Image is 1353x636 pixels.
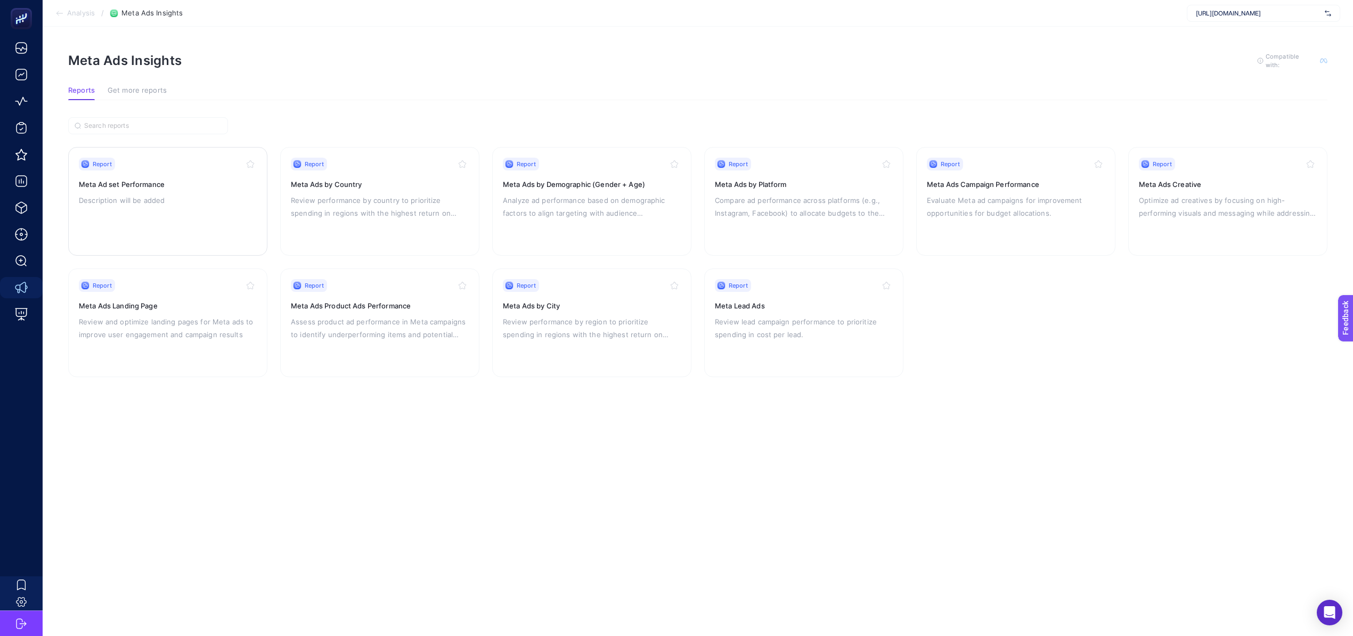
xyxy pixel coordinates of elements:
[68,86,95,95] span: Reports
[927,194,1105,219] p: Evaluate Meta ad campaigns for improvement opportunities for budget allocations.
[729,160,748,168] span: Report
[715,315,893,341] p: Review lead campaign performance to prioritize spending in cost per lead.
[291,194,469,219] p: Review performance by country to prioritize spending in regions with the highest return on invest...
[121,9,183,18] span: Meta Ads Insights
[492,268,691,377] a: ReportMeta Ads by CityReview performance by region to prioritize spending in regions with the hig...
[503,194,681,219] p: Analyze ad performance based on demographic factors to align targeting with audience characterist...
[68,53,182,68] h1: Meta Ads Insights
[108,86,167,95] span: Get more reports
[79,315,257,341] p: Review and optimize landing pages for Meta ads to improve user engagement and campaign results
[1266,52,1314,69] span: Compatible with:
[291,300,469,311] h3: Meta Ads Product Ads Performance
[715,300,893,311] h3: Meta Lead Ads
[503,315,681,341] p: Review performance by region to prioritize spending in regions with the highest return on investm...
[84,122,222,130] input: Search
[79,179,257,190] h3: Meta Ad set Performance
[1196,9,1321,18] span: [URL][DOMAIN_NAME]
[291,315,469,341] p: Assess product ad performance in Meta campaigns to identify underperforming items and potential p...
[1139,179,1317,190] h3: Meta Ads Creative
[1317,600,1342,625] div: Open Intercom Messenger
[916,147,1115,256] a: ReportMeta Ads Campaign PerformanceEvaluate Meta ad campaigns for improvement opportunities for b...
[305,281,324,290] span: Report
[517,160,536,168] span: Report
[280,268,479,377] a: ReportMeta Ads Product Ads PerformanceAssess product ad performance in Meta campaigns to identify...
[1139,194,1317,219] p: Optimize ad creatives by focusing on high-performing visuals and messaging while addressing low-c...
[68,147,267,256] a: ReportMeta Ad set PerformanceDescription will be added
[79,300,257,311] h3: Meta Ads Landing Page
[280,147,479,256] a: ReportMeta Ads by CountryReview performance by country to prioritize spending in regions with the...
[93,160,112,168] span: Report
[941,160,960,168] span: Report
[93,281,112,290] span: Report
[715,194,893,219] p: Compare ad performance across platforms (e.g., Instagram, Facebook) to allocate budgets to the mo...
[729,281,748,290] span: Report
[68,268,267,377] a: ReportMeta Ads Landing PageReview and optimize landing pages for Meta ads to improve user engagem...
[517,281,536,290] span: Report
[503,300,681,311] h3: Meta Ads by City
[101,9,104,17] span: /
[1325,8,1331,19] img: svg%3e
[305,160,324,168] span: Report
[1153,160,1172,168] span: Report
[68,86,95,100] button: Reports
[927,179,1105,190] h3: Meta Ads Campaign Performance
[291,179,469,190] h3: Meta Ads by Country
[704,268,903,377] a: ReportMeta Lead AdsReview lead campaign performance to prioritize spending in cost per lead.
[79,194,257,207] p: Description will be added
[67,9,95,18] span: Analysis
[704,147,903,256] a: ReportMeta Ads by PlatformCompare ad performance across platforms (e.g., Instagram, Facebook) to ...
[503,179,681,190] h3: Meta Ads by Demographic (Gender + Age)
[715,179,893,190] h3: Meta Ads by Platform
[108,86,167,100] button: Get more reports
[492,147,691,256] a: ReportMeta Ads by Demographic (Gender + Age)Analyze ad performance based on demographic factors t...
[6,3,40,12] span: Feedback
[1128,147,1327,256] a: ReportMeta Ads CreativeOptimize ad creatives by focusing on high-performing visuals and messaging...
